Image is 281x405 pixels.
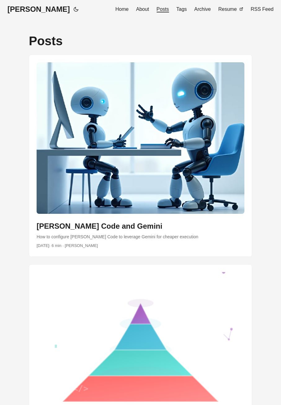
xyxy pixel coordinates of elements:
[115,7,129,12] span: Home
[136,7,149,12] span: About
[176,7,187,12] span: Tags
[157,7,169,12] span: Posts
[29,33,252,48] h1: Posts
[218,7,237,12] span: Resume
[194,7,211,12] span: Archive
[251,7,274,12] span: RSS Feed
[29,55,252,257] a: post link to Claude Code and Gemini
